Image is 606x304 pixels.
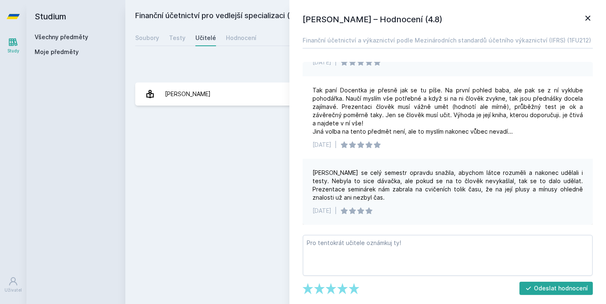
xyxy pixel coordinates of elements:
div: Hodnocení [226,34,256,42]
a: Hodnocení [226,30,256,46]
div: Tak paní Docentka je přesně jak se tu píše. Na první pohled baba, ale pak se z ní vyklube pohodář... [312,86,583,136]
span: Moje předměty [35,48,79,56]
a: Study [2,33,25,58]
div: | [335,58,337,66]
a: Soubory [135,30,159,46]
div: [PERSON_NAME] [165,86,211,102]
div: Study [7,48,19,54]
div: [DATE] [312,58,331,66]
a: Všechny předměty [35,33,88,40]
div: Testy [169,34,186,42]
div: Soubory [135,34,159,42]
a: Testy [169,30,186,46]
div: Uživatel [5,287,22,293]
div: Učitelé [195,34,216,42]
a: Učitelé [195,30,216,46]
a: Uživatel [2,272,25,297]
h2: Finanční účetnictví pro vedlejší specializaci (1FU407) [135,10,504,23]
a: [PERSON_NAME] 4 hodnocení 4.8 [135,82,596,106]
